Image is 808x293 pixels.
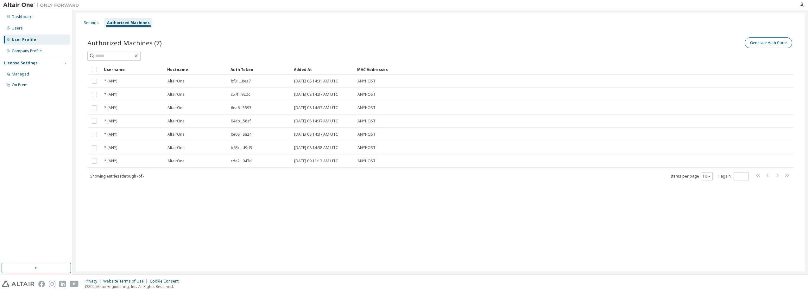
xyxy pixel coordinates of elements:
[231,79,251,84] span: bf31...8ea7
[671,172,713,180] span: Items per page
[167,79,185,84] span: AltairOne
[294,64,352,75] div: Added At
[167,145,185,150] span: AltairOne
[12,37,36,42] div: User Profile
[167,92,185,97] span: AltairOne
[85,284,182,289] p: © 2025 Altair Engineering, Inc. All Rights Reserved.
[357,145,376,150] span: ANYHOST
[294,119,338,124] span: [DATE] 08:14:37 AM UTC
[104,132,117,137] span: * (ANY)
[70,281,79,287] img: youtube.svg
[745,37,792,48] button: Generate Auth Code
[167,119,185,124] span: AltairOne
[167,105,185,110] span: AltairOne
[357,159,376,164] span: ANYHOST
[231,119,251,124] span: 04eb...58af
[294,145,338,150] span: [DATE] 08:14:38 AM UTC
[49,281,55,287] img: instagram.svg
[104,159,117,164] span: * (ANY)
[294,159,338,164] span: [DATE] 09:11:13 AM UTC
[294,105,338,110] span: [DATE] 08:14:37 AM UTC
[167,159,185,164] span: AltairOne
[167,132,185,137] span: AltairOne
[104,92,117,97] span: * (ANY)
[104,119,117,124] span: * (ANY)
[12,26,23,31] div: Users
[59,281,66,287] img: linkedin.svg
[230,64,289,75] div: Auth Token
[357,92,376,97] span: ANYHOST
[90,173,144,179] span: Showing entries 1 through 7 of 7
[231,105,251,110] span: 6ea6...5393
[104,105,117,110] span: * (ANY)
[294,132,338,137] span: [DATE] 08:14:37 AM UTC
[104,145,117,150] span: * (ANY)
[703,174,711,179] button: 10
[2,281,35,287] img: altair_logo.svg
[12,82,28,88] div: On Prem
[357,79,376,84] span: ANYHOST
[4,61,38,66] div: License Settings
[87,38,162,47] span: Authorized Machines (7)
[294,92,338,97] span: [DATE] 08:14:37 AM UTC
[103,279,150,284] div: Website Terms of Use
[357,132,376,137] span: ANYHOST
[150,279,182,284] div: Cookie Consent
[231,92,250,97] span: c57f...92dc
[294,79,338,84] span: [DATE] 08:14:31 AM UTC
[38,281,45,287] img: facebook.svg
[167,64,225,75] div: Hostname
[231,132,251,137] span: 0e08...8a24
[85,279,103,284] div: Privacy
[12,49,42,54] div: Company Profile
[231,159,252,164] span: cde2...947d
[12,72,29,77] div: Managed
[84,20,99,25] div: Settings
[104,79,117,84] span: * (ANY)
[357,64,727,75] div: MAC Addresses
[107,20,150,25] div: Authorized Machines
[231,145,252,150] span: b63c...d9d3
[357,119,376,124] span: ANYHOST
[104,64,162,75] div: Username
[357,105,376,110] span: ANYHOST
[12,14,33,19] div: Dashboard
[3,2,82,8] img: Altair One
[718,172,749,180] span: Page n.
